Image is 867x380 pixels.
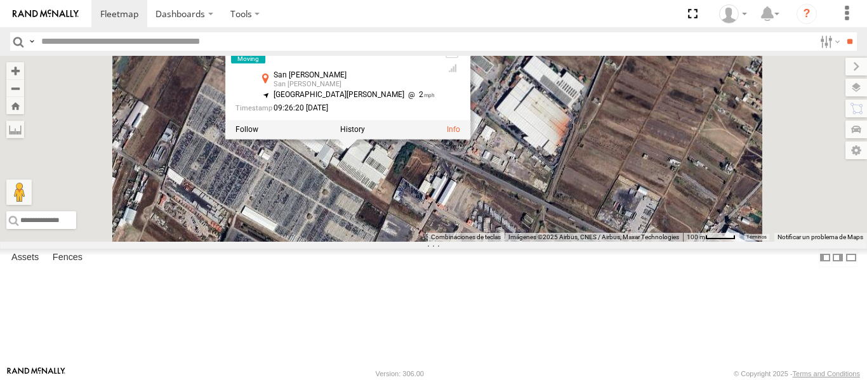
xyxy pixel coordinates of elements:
[6,121,24,138] label: Measure
[340,126,365,134] label: View Asset History
[445,49,460,60] div: No battery health information received from this device.
[683,233,739,242] button: Escala del mapa: 100 m por 44 píxeles
[815,32,842,51] label: Search Filter Options
[778,233,863,240] a: Notificar un problema de Maps
[235,126,258,134] label: Realtime tracking of Asset
[6,97,24,114] button: Zoom Home
[845,249,857,267] label: Hide Summary Table
[715,4,751,23] div: GP 100
[831,249,844,267] label: Dock Summary Table to the Right
[734,370,860,377] div: © Copyright 2025 -
[447,126,460,134] a: View Asset Details
[819,249,831,267] label: Dock Summary Table to the Left
[845,141,867,159] label: Map Settings
[274,71,435,79] div: San [PERSON_NAME]
[274,81,435,88] div: San [PERSON_NAME]
[27,32,37,51] label: Search Query
[376,370,424,377] div: Version: 306.00
[746,235,767,240] a: Términos (se abre en una nueva pestaña)
[5,249,45,266] label: Assets
[274,90,404,99] span: [GEOGRAPHIC_DATA][PERSON_NAME]
[46,249,89,266] label: Fences
[687,233,705,240] span: 100 m
[6,62,24,79] button: Zoom in
[13,10,79,18] img: rand-logo.svg
[6,79,24,97] button: Zoom out
[793,370,860,377] a: Terms and Conditions
[6,180,32,205] button: Arrastra al hombrecito al mapa para abrir Street View
[445,63,460,73] div: Last Event GSM Signal Strength
[797,4,817,24] i: ?
[508,233,679,240] span: Imágenes ©2025 Airbus, CNES / Airbus, Maxar Technologies
[404,90,435,99] span: 2
[431,233,501,242] button: Combinaciones de teclas
[235,104,435,112] div: Date/time of location update
[7,367,65,380] a: Visit our Website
